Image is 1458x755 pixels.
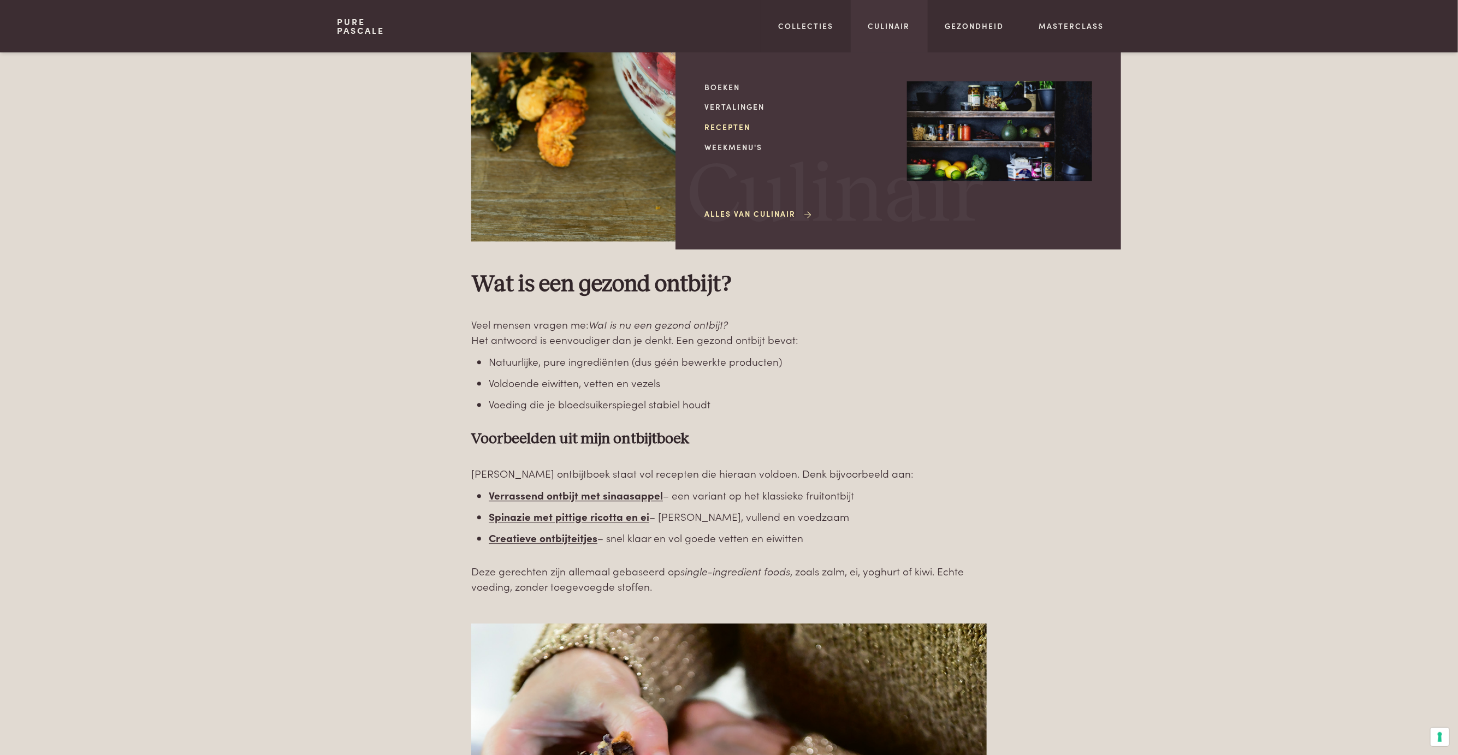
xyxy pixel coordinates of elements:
b: Voorbeelden uit mijn ontbijtboek [471,431,689,447]
li: – een variant op het klassieke fruitontbijt [489,488,986,503]
a: Collecties [778,20,833,32]
a: Recepten [704,121,890,133]
a: Vertalingen [704,101,890,112]
a: Verrassend ontbijt met sinaasappel [489,488,663,502]
p: Deze gerechten zijn allemaal gebaseerd op , zoals zalm, ei, yoghurt of kiwi. Echte voeding, zonde... [471,563,986,595]
li: Voldoende eiwitten, vetten en vezels [489,375,986,391]
img: Culinair [907,81,1092,182]
li: – snel klaar en vol goede vetten en eiwitten [489,530,986,546]
a: Masterclass [1039,20,1104,32]
a: Culinair [868,20,910,32]
a: Creatieve ontbijteitjes [489,530,597,545]
b: Wat is een gezond ontbijt? [471,273,732,296]
a: Boeken [704,81,890,93]
a: Alles van Culinair [704,208,813,219]
a: PurePascale [337,17,384,35]
button: Uw voorkeuren voor toestemming voor trackingtechnologieën [1431,728,1449,746]
i: Wat is nu een gezond ontbijt? [589,317,728,331]
p: Veel mensen vragen me: Het antwoord is eenvoudiger dan je denkt. Een gezond ontbijt bevat: [471,317,986,348]
a: Weekmenu's [704,141,890,153]
li: Voeding die je bloedsuikerspiegel stabiel houdt [489,396,986,412]
li: Natuurlijke, pure ingrediënten (dus géén bewerkte producten) [489,354,986,370]
span: Culinair [687,154,984,238]
a: Spinazie met pittige ricotta en ei [489,509,649,524]
li: – [PERSON_NAME], vullend en voedzaam [489,509,986,525]
a: Gezondheid [945,20,1004,32]
i: single-ingredient foods [680,563,790,578]
p: [PERSON_NAME] ontbijtboek staat vol recepten die hieraan voldoen. Denk bijvoorbeeld aan: [471,466,986,481]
